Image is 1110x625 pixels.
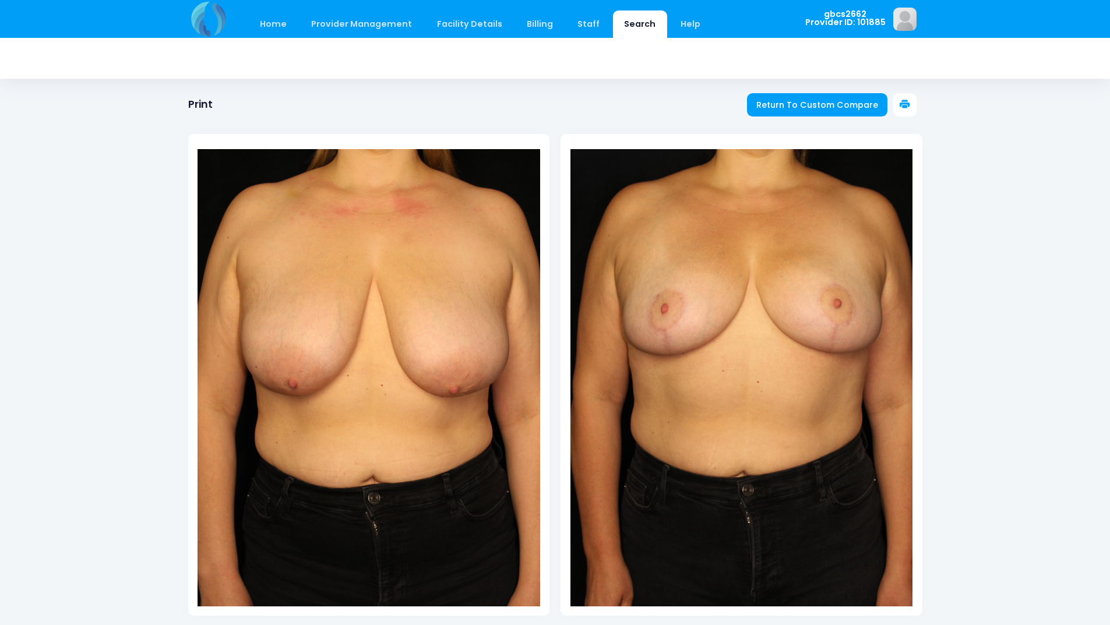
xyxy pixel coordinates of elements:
a: Search [613,10,667,38]
a: Provider Management [300,10,424,38]
a: Billing [515,10,564,38]
span: gbcs2662 Provider ID: 101885 [805,10,886,27]
a: Help [669,10,711,38]
a: Staff [566,10,611,38]
h1: Print [188,98,213,111]
span: Return To Custom Compare [756,99,878,111]
a: Return To Custom Compare [747,93,888,116]
img: image [893,8,917,31]
a: Facility Details [425,10,513,38]
a: Home [249,10,298,38]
